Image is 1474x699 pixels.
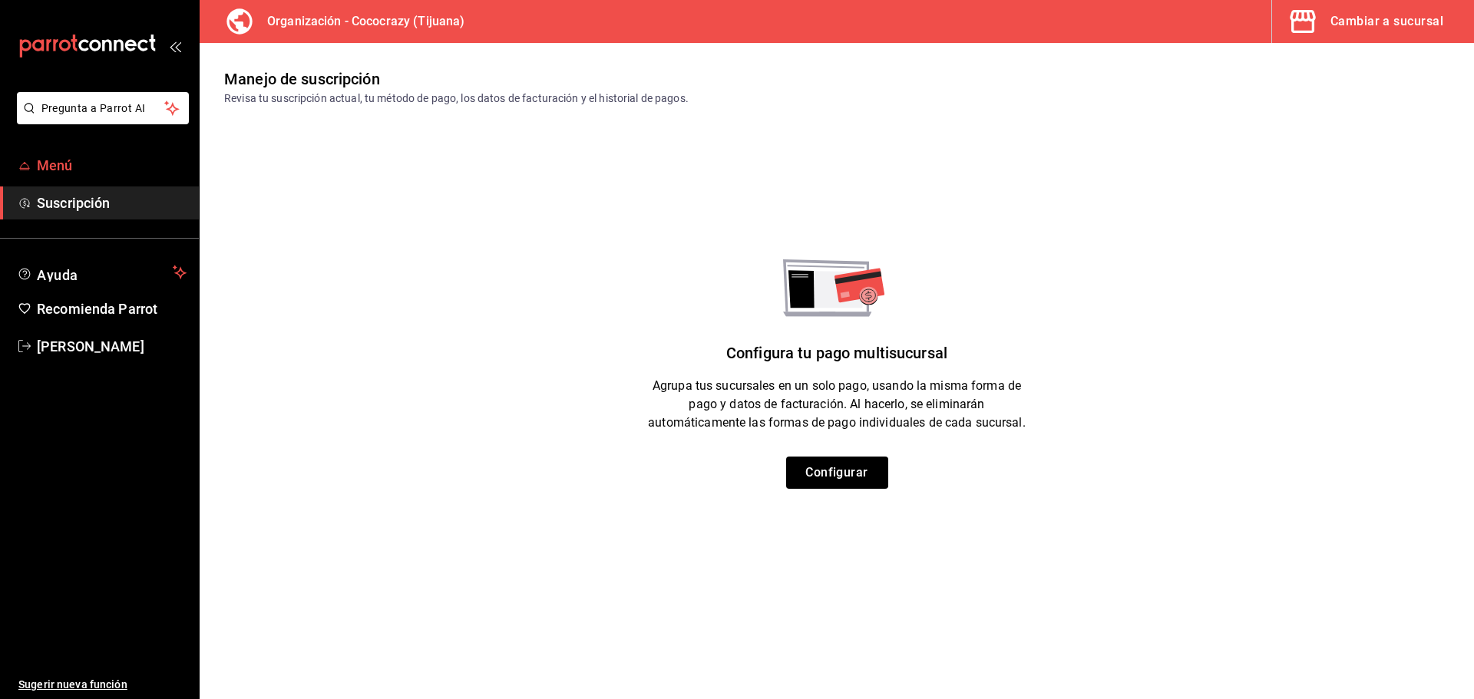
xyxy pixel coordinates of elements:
[37,336,187,357] span: [PERSON_NAME]
[37,155,187,176] span: Menú
[169,40,181,52] button: open_drawer_menu
[224,68,380,91] div: Manejo de suscripción
[41,101,165,117] span: Pregunta a Parrot AI
[11,111,189,127] a: Pregunta a Parrot AI
[224,91,689,107] div: Revisa tu suscripción actual, tu método de pago, los datos de facturación y el historial de pagos.
[255,12,464,31] h3: Organización - Cococrazy (Tijuana)
[37,193,187,213] span: Suscripción
[18,677,187,693] span: Sugerir nueva función
[645,377,1029,457] div: Agrupa tus sucursales en un solo pago, usando la misma forma de pago y datos de facturación. Al h...
[726,317,947,377] div: Configura tu pago multisucursal
[17,92,189,124] button: Pregunta a Parrot AI
[37,298,187,319] span: Recomienda Parrot
[37,263,167,282] span: Ayuda
[786,457,888,489] button: Configurar
[1330,11,1443,32] div: Cambiar a sucursal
